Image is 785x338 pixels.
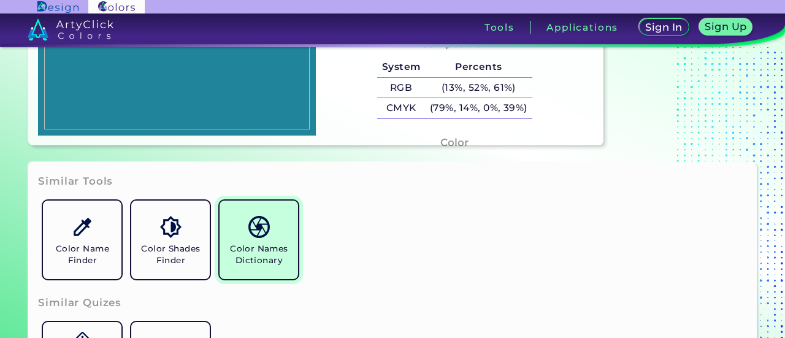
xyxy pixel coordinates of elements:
[126,196,215,284] a: Color Shades Finder
[647,23,681,32] h5: Sign In
[706,22,745,31] h5: Sign Up
[160,216,182,237] img: icon_color_shades.svg
[38,174,113,189] h3: Similar Tools
[641,20,687,36] a: Sign In
[440,134,469,152] h4: Color
[484,23,515,32] h3: Tools
[425,57,532,77] h5: Percents
[425,98,532,118] h5: (79%, 14%, 0%, 39%)
[136,243,205,266] h5: Color Shades Finder
[224,243,293,266] h5: Color Names Dictionary
[425,78,532,98] h5: (13%, 52%, 61%)
[377,78,425,98] h5: RGB
[38,296,121,310] h3: Similar Quizes
[37,1,78,13] img: ArtyClick Design logo
[377,98,425,118] h5: CMYK
[28,18,114,40] img: logo_artyclick_colors_white.svg
[38,196,126,284] a: Color Name Finder
[701,20,750,36] a: Sign Up
[72,216,93,237] img: icon_color_name_finder.svg
[377,57,425,77] h5: System
[248,216,270,237] img: icon_color_names_dictionary.svg
[48,243,117,266] h5: Color Name Finder
[546,23,618,32] h3: Applications
[215,196,303,284] a: Color Names Dictionary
